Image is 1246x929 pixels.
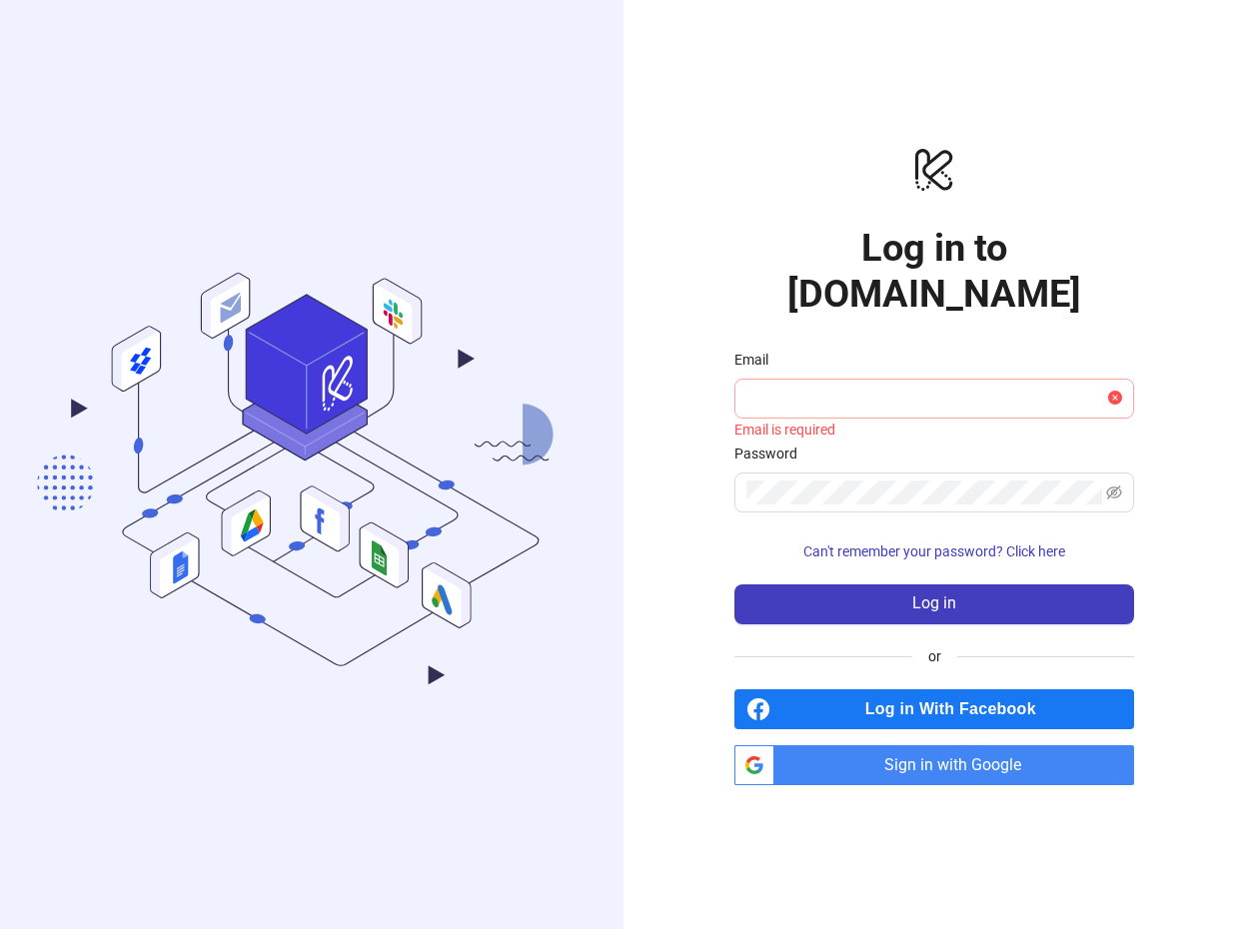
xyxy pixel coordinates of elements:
[746,480,1102,504] input: Password
[734,419,1134,441] div: Email is required
[912,645,957,667] span: or
[734,584,1134,624] button: Log in
[782,745,1134,785] span: Sign in with Google
[734,745,1134,785] a: Sign in with Google
[1106,484,1122,500] span: eye-invisible
[734,543,1134,559] a: Can't remember your password? Click here
[803,543,1065,559] span: Can't remember your password? Click here
[734,443,810,464] label: Password
[746,387,1104,411] input: Email
[912,594,956,612] span: Log in
[734,689,1134,729] a: Log in With Facebook
[734,225,1134,317] h1: Log in to [DOMAIN_NAME]
[734,536,1134,568] button: Can't remember your password? Click here
[734,349,781,371] label: Email
[778,689,1134,729] span: Log in With Facebook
